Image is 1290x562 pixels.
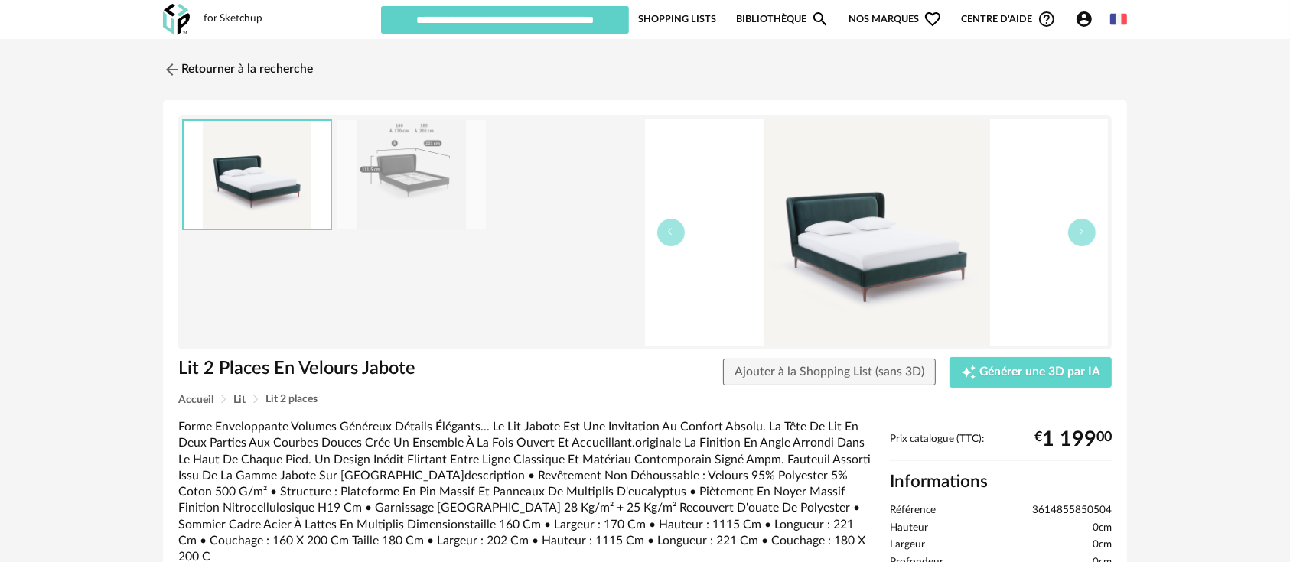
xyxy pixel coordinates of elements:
span: Ajouter à la Shopping List (sans 3D) [735,365,924,378]
button: Creation icon Générer une 3D par IA [950,357,1112,388]
div: Prix catalogue (TTC): [890,433,1112,461]
img: 63b20a0b8c64e64d07ed3760f0dd3a8e.jpg [337,120,486,229]
h1: Lit 2 Places En Velours Jabote [178,357,559,381]
span: Lit 2 places [265,394,318,404]
span: Account Circle icon [1075,10,1093,28]
span: 1 199 [1042,434,1096,446]
img: fr [1110,11,1127,28]
span: Référence [890,504,936,518]
div: for Sketchup [204,12,262,26]
span: Générer une 3D par IA [979,366,1100,378]
span: Lit [233,395,246,405]
a: Shopping Lists [638,5,716,34]
span: Heart Outline icon [924,10,942,28]
span: Account Circle icon [1075,10,1100,28]
img: ae8812d0d568a8b308aae6ed79d8387b.jpg [645,119,1108,346]
span: Centre d'aideHelp Circle Outline icon [962,10,1056,28]
span: 3614855850504 [1032,504,1112,518]
a: Retourner à la recherche [163,53,313,86]
span: Magnify icon [811,10,829,28]
div: € 00 [1034,434,1112,446]
span: 0cm [1093,538,1112,552]
img: ae8812d0d568a8b308aae6ed79d8387b.jpg [184,121,331,229]
button: Ajouter à la Shopping List (sans 3D) [723,359,936,386]
h2: Informations [890,471,1112,493]
span: Largeur [890,538,925,552]
a: BibliothèqueMagnify icon [736,5,829,34]
span: Accueil [178,395,213,405]
span: Hauteur [890,521,928,535]
img: OXP [163,4,190,35]
span: Help Circle Outline icon [1038,10,1056,28]
span: 0cm [1093,521,1112,535]
span: Nos marques [849,5,942,34]
div: Breadcrumb [178,394,1112,405]
span: Creation icon [961,365,976,380]
img: svg+xml;base64,PHN2ZyB3aWR0aD0iMjQiIGhlaWdodD0iMjQiIHZpZXdCb3g9IjAgMCAyNCAyNCIgZmlsbD0ibm9uZSIgeG... [163,60,181,79]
